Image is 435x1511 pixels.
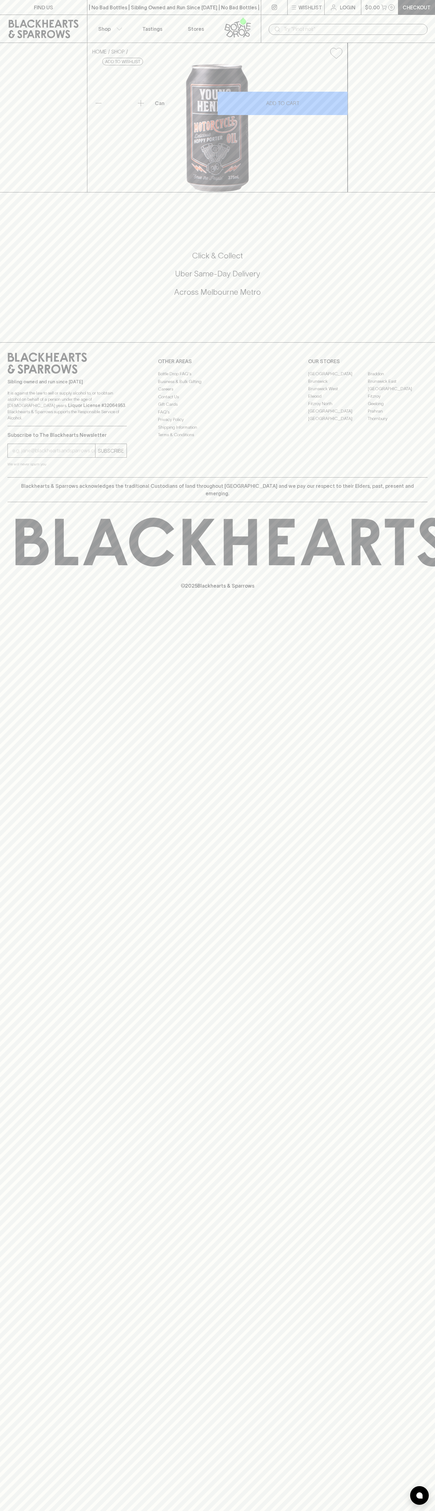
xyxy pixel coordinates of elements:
a: [GEOGRAPHIC_DATA] [368,385,428,392]
button: Add to wishlist [102,58,143,65]
p: OUR STORES [308,358,428,365]
a: Elwood [308,392,368,400]
h5: Across Melbourne Metro [7,287,428,297]
p: 0 [390,6,393,9]
a: Privacy Policy [158,416,277,423]
a: Prahran [368,407,428,415]
button: Shop [87,15,131,43]
img: 52302.png [87,64,347,192]
div: Can [152,97,217,109]
input: Try "Pinot noir" [284,24,423,34]
p: Blackhearts & Sparrows acknowledges the traditional Custodians of land throughout [GEOGRAPHIC_DAT... [12,482,423,497]
p: Subscribe to The Blackhearts Newsletter [7,431,127,439]
a: Tastings [131,15,174,43]
p: Can [155,99,164,107]
div: Call to action block [7,226,428,330]
a: Fitzroy North [308,400,368,407]
button: SUBSCRIBE [95,444,127,457]
h5: Click & Collect [7,251,428,261]
p: FIND US [34,4,53,11]
button: Add to wishlist [328,45,345,61]
a: Careers [158,386,277,393]
p: Stores [188,25,204,33]
p: Sibling owned and run since [DATE] [7,379,127,385]
a: Braddon [368,370,428,377]
img: bubble-icon [416,1492,423,1499]
a: Geelong [368,400,428,407]
a: Business & Bulk Gifting [158,378,277,385]
p: We will never spam you [7,461,127,467]
a: SHOP [111,49,125,54]
a: [GEOGRAPHIC_DATA] [308,415,368,422]
a: Brunswick [308,377,368,385]
p: Login [340,4,355,11]
a: Brunswick West [308,385,368,392]
a: Bottle Drop FAQ's [158,370,277,378]
p: $0.00 [365,4,380,11]
p: Tastings [142,25,162,33]
input: e.g. jane@blackheartsandsparrows.com.au [12,446,95,456]
p: Wishlist [298,4,322,11]
a: Thornbury [368,415,428,422]
p: OTHER AREAS [158,358,277,365]
a: Contact Us [158,393,277,400]
h5: Uber Same-Day Delivery [7,269,428,279]
p: Checkout [403,4,431,11]
a: [GEOGRAPHIC_DATA] [308,407,368,415]
a: FAQ's [158,408,277,416]
a: HOME [92,49,107,54]
a: Terms & Conditions [158,431,277,439]
a: Fitzroy [368,392,428,400]
strong: Liquor License #32064953 [68,403,125,408]
a: Shipping Information [158,423,277,431]
button: ADD TO CART [218,92,348,115]
p: SUBSCRIBE [98,447,124,455]
p: ADD TO CART [266,99,299,107]
a: Brunswick East [368,377,428,385]
p: Shop [98,25,111,33]
a: [GEOGRAPHIC_DATA] [308,370,368,377]
p: It is against the law to sell or supply alcohol to, or to obtain alcohol on behalf of a person un... [7,390,127,421]
a: Stores [174,15,218,43]
a: Gift Cards [158,401,277,408]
